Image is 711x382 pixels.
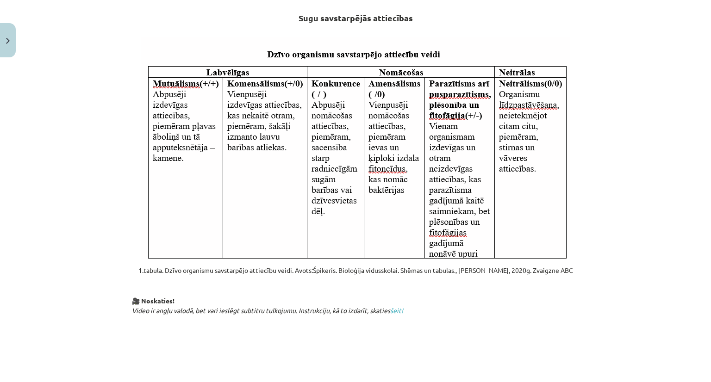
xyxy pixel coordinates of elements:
em: Video ir angļu valodā, bet vari ieslēgt subtitru tulkojumu. Instrukciju, kā to izdarīt, skaties [132,306,403,314]
p: 1.tabula. Dzīvo organismu savstarpējo attiecību veidi. Avots:Špikeris. Bioloģija vidusskolai. Shē... [132,265,579,275]
strong: Sugu savstarpējās attiecības [299,12,413,23]
a: šeit! [390,306,403,314]
img: icon-close-lesson-0947bae3869378f0d4975bcd49f059093ad1ed9edebbc8119c70593378902aed.svg [6,38,10,44]
strong: 🎥 Noskaties! [132,296,175,305]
